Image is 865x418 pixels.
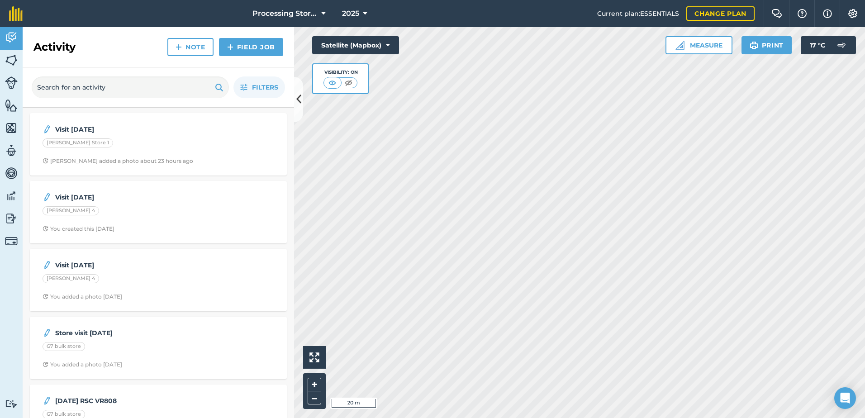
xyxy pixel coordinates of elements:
strong: Store visit [DATE] [55,328,199,338]
img: svg+xml;base64,PHN2ZyB4bWxucz0iaHR0cDovL3d3dy53My5vcmcvMjAwMC9zdmciIHdpZHRoPSI1NiIgaGVpZ2h0PSI2MC... [5,53,18,67]
img: A cog icon [847,9,858,18]
span: Processing Stores [252,8,318,19]
button: Print [741,36,792,54]
img: svg+xml;base64,PD94bWwgdmVyc2lvbj0iMS4wIiBlbmNvZGluZz0idXRmLTgiPz4KPCEtLSBHZW5lcmF0b3I6IEFkb2JlIE... [5,166,18,180]
button: 17 °C [801,36,856,54]
strong: Visit [DATE] [55,260,199,270]
img: svg+xml;base64,PD94bWwgdmVyc2lvbj0iMS4wIiBlbmNvZGluZz0idXRmLTgiPz4KPCEtLSBHZW5lcmF0b3I6IEFkb2JlIE... [832,36,851,54]
div: You created this [DATE] [43,225,114,233]
img: svg+xml;base64,PD94bWwgdmVyc2lvbj0iMS4wIiBlbmNvZGluZz0idXRmLTgiPz4KPCEtLSBHZW5lcmF0b3I6IEFkb2JlIE... [43,260,52,271]
strong: Visit [DATE] [55,124,199,134]
img: svg+xml;base64,PD94bWwgdmVyc2lvbj0iMS4wIiBlbmNvZGluZz0idXRmLTgiPz4KPCEtLSBHZW5lcmF0b3I6IEFkb2JlIE... [43,124,52,135]
div: G7 bulk store [43,342,85,351]
span: 17 ° C [810,36,825,54]
img: svg+xml;base64,PHN2ZyB4bWxucz0iaHR0cDovL3d3dy53My5vcmcvMjAwMC9zdmciIHdpZHRoPSIxNCIgaGVpZ2h0PSIyNC... [176,42,182,52]
a: Visit [DATE][PERSON_NAME] 4Clock with arrow pointing clockwiseYou added a photo [DATE] [35,254,281,306]
div: [PERSON_NAME] Store 1 [43,138,113,147]
img: Four arrows, one pointing top left, one top right, one bottom right and the last bottom left [309,352,319,362]
img: Clock with arrow pointing clockwise [43,226,48,232]
div: Open Intercom Messenger [834,387,856,409]
img: A question mark icon [797,9,808,18]
button: – [308,391,321,404]
img: svg+xml;base64,PD94bWwgdmVyc2lvbj0iMS4wIiBlbmNvZGluZz0idXRmLTgiPz4KPCEtLSBHZW5lcmF0b3I6IEFkb2JlIE... [43,192,52,203]
a: Field Job [219,38,283,56]
img: svg+xml;base64,PHN2ZyB4bWxucz0iaHR0cDovL3d3dy53My5vcmcvMjAwMC9zdmciIHdpZHRoPSI1MCIgaGVpZ2h0PSI0MC... [327,78,338,87]
img: svg+xml;base64,PHN2ZyB4bWxucz0iaHR0cDovL3d3dy53My5vcmcvMjAwMC9zdmciIHdpZHRoPSI1NiIgaGVpZ2h0PSI2MC... [5,99,18,112]
img: svg+xml;base64,PHN2ZyB4bWxucz0iaHR0cDovL3d3dy53My5vcmcvMjAwMC9zdmciIHdpZHRoPSI1NiIgaGVpZ2h0PSI2MC... [5,121,18,135]
input: Search for an activity [32,76,229,98]
strong: Visit [DATE] [55,192,199,202]
img: Clock with arrow pointing clockwise [43,361,48,367]
a: Visit [DATE][PERSON_NAME] Store 1Clock with arrow pointing clockwise[PERSON_NAME] added a photo a... [35,119,281,170]
img: svg+xml;base64,PD94bWwgdmVyc2lvbj0iMS4wIiBlbmNvZGluZz0idXRmLTgiPz4KPCEtLSBHZW5lcmF0b3I6IEFkb2JlIE... [5,76,18,89]
div: Visibility: On [323,69,358,76]
img: svg+xml;base64,PD94bWwgdmVyc2lvbj0iMS4wIiBlbmNvZGluZz0idXRmLTgiPz4KPCEtLSBHZW5lcmF0b3I6IEFkb2JlIE... [43,328,52,338]
div: You added a photo [DATE] [43,293,122,300]
a: Store visit [DATE]G7 bulk storeClock with arrow pointing clockwiseYou added a photo [DATE] [35,322,281,374]
img: Ruler icon [675,41,684,50]
img: svg+xml;base64,PD94bWwgdmVyc2lvbj0iMS4wIiBlbmNvZGluZz0idXRmLTgiPz4KPCEtLSBHZW5lcmF0b3I6IEFkb2JlIE... [5,235,18,247]
img: svg+xml;base64,PHN2ZyB4bWxucz0iaHR0cDovL3d3dy53My5vcmcvMjAwMC9zdmciIHdpZHRoPSIxOSIgaGVpZ2h0PSIyNC... [215,82,223,93]
span: Filters [252,82,278,92]
img: svg+xml;base64,PHN2ZyB4bWxucz0iaHR0cDovL3d3dy53My5vcmcvMjAwMC9zdmciIHdpZHRoPSIxNCIgaGVpZ2h0PSIyNC... [227,42,233,52]
button: + [308,378,321,391]
img: Clock with arrow pointing clockwise [43,158,48,164]
strong: [DATE] RSC VR808 [55,396,199,406]
img: Clock with arrow pointing clockwise [43,294,48,299]
div: You added a photo [DATE] [43,361,122,368]
img: svg+xml;base64,PD94bWwgdmVyc2lvbj0iMS4wIiBlbmNvZGluZz0idXRmLTgiPz4KPCEtLSBHZW5lcmF0b3I6IEFkb2JlIE... [5,144,18,157]
a: Visit [DATE][PERSON_NAME] 4Clock with arrow pointing clockwiseYou created this [DATE] [35,186,281,238]
img: Two speech bubbles overlapping with the left bubble in the forefront [771,9,782,18]
img: fieldmargin Logo [9,6,23,21]
img: svg+xml;base64,PD94bWwgdmVyc2lvbj0iMS4wIiBlbmNvZGluZz0idXRmLTgiPz4KPCEtLSBHZW5lcmF0b3I6IEFkb2JlIE... [5,399,18,408]
a: Note [167,38,214,56]
button: Measure [665,36,732,54]
button: Satellite (Mapbox) [312,36,399,54]
div: [PERSON_NAME] 4 [43,274,99,283]
img: svg+xml;base64,PD94bWwgdmVyc2lvbj0iMS4wIiBlbmNvZGluZz0idXRmLTgiPz4KPCEtLSBHZW5lcmF0b3I6IEFkb2JlIE... [43,395,52,406]
div: [PERSON_NAME] added a photo about 23 hours ago [43,157,193,165]
span: Current plan : ESSENTIALS [597,9,679,19]
img: svg+xml;base64,PHN2ZyB4bWxucz0iaHR0cDovL3d3dy53My5vcmcvMjAwMC9zdmciIHdpZHRoPSIxNyIgaGVpZ2h0PSIxNy... [823,8,832,19]
img: svg+xml;base64,PHN2ZyB4bWxucz0iaHR0cDovL3d3dy53My5vcmcvMjAwMC9zdmciIHdpZHRoPSIxOSIgaGVpZ2h0PSIyNC... [750,40,758,51]
img: svg+xml;base64,PHN2ZyB4bWxucz0iaHR0cDovL3d3dy53My5vcmcvMjAwMC9zdmciIHdpZHRoPSI1MCIgaGVpZ2h0PSI0MC... [343,78,354,87]
h2: Activity [33,40,76,54]
img: svg+xml;base64,PD94bWwgdmVyc2lvbj0iMS4wIiBlbmNvZGluZz0idXRmLTgiPz4KPCEtLSBHZW5lcmF0b3I6IEFkb2JlIE... [5,189,18,203]
img: svg+xml;base64,PD94bWwgdmVyc2lvbj0iMS4wIiBlbmNvZGluZz0idXRmLTgiPz4KPCEtLSBHZW5lcmF0b3I6IEFkb2JlIE... [5,31,18,44]
img: svg+xml;base64,PD94bWwgdmVyc2lvbj0iMS4wIiBlbmNvZGluZz0idXRmLTgiPz4KPCEtLSBHZW5lcmF0b3I6IEFkb2JlIE... [5,212,18,225]
span: 2025 [342,8,359,19]
button: Filters [233,76,285,98]
div: [PERSON_NAME] 4 [43,206,99,215]
a: Change plan [686,6,755,21]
